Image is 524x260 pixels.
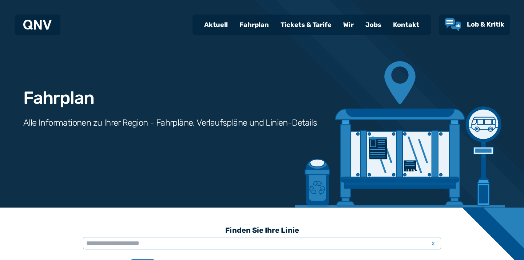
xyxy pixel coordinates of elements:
[360,15,387,34] a: Jobs
[198,15,234,34] a: Aktuell
[23,20,52,30] img: QNV Logo
[23,17,52,32] a: QNV Logo
[428,239,438,248] span: x
[337,15,360,34] a: Wir
[467,20,504,28] span: Lob & Kritik
[23,89,94,107] h1: Fahrplan
[234,15,275,34] a: Fahrplan
[275,15,337,34] a: Tickets & Tarife
[23,117,317,129] h3: Alle Informationen zu Ihrer Region - Fahrpläne, Verlaufspläne und Linien-Details
[83,222,441,238] h3: Finden Sie Ihre Linie
[445,18,504,31] a: Lob & Kritik
[387,15,425,34] a: Kontakt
